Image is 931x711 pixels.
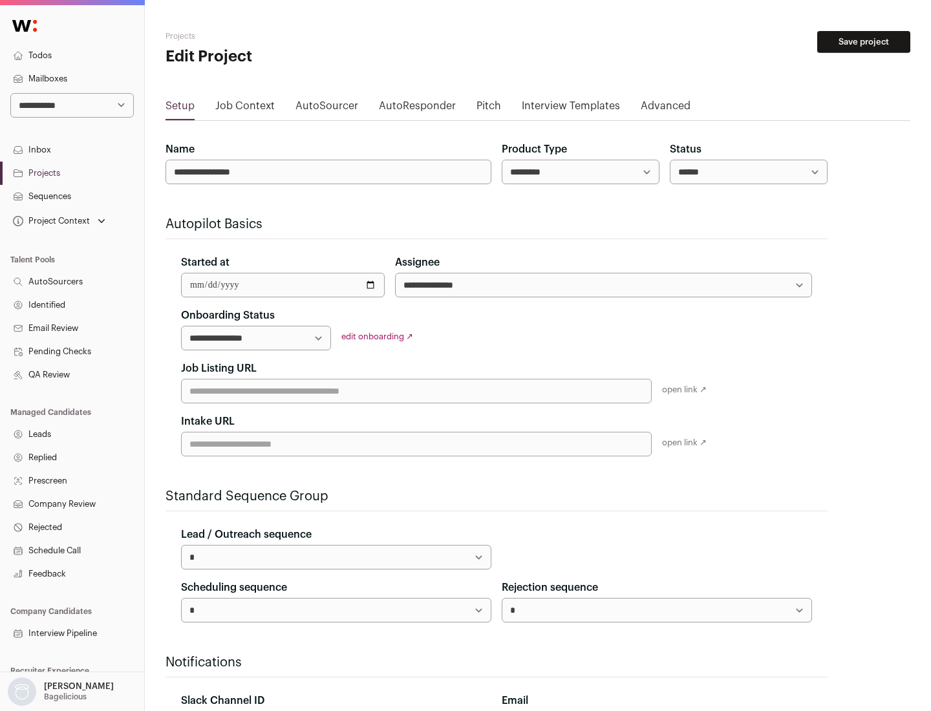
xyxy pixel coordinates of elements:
[44,681,114,692] p: [PERSON_NAME]
[10,212,108,230] button: Open dropdown
[166,98,195,119] a: Setup
[10,216,90,226] div: Project Context
[379,98,456,119] a: AutoResponder
[395,255,440,270] label: Assignee
[817,31,910,53] button: Save project
[341,332,413,341] a: edit onboarding ↗
[166,31,414,41] h2: Projects
[181,255,230,270] label: Started at
[181,693,264,708] label: Slack Channel ID
[166,653,828,672] h2: Notifications
[502,693,812,708] div: Email
[8,677,36,706] img: nopic.png
[166,487,828,505] h2: Standard Sequence Group
[215,98,275,119] a: Job Context
[181,414,235,429] label: Intake URL
[181,527,312,542] label: Lead / Outreach sequence
[641,98,690,119] a: Advanced
[44,692,87,702] p: Bagelicious
[502,142,567,157] label: Product Type
[522,98,620,119] a: Interview Templates
[502,580,598,595] label: Rejection sequence
[181,580,287,595] label: Scheduling sequence
[476,98,501,119] a: Pitch
[295,98,358,119] a: AutoSourcer
[5,13,44,39] img: Wellfound
[166,47,414,67] h1: Edit Project
[5,677,116,706] button: Open dropdown
[166,142,195,157] label: Name
[166,215,828,233] h2: Autopilot Basics
[181,308,275,323] label: Onboarding Status
[670,142,701,157] label: Status
[181,361,257,376] label: Job Listing URL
